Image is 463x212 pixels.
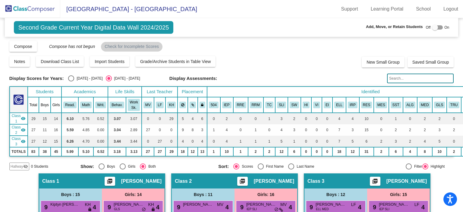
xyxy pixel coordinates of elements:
button: New Small Group [362,57,405,68]
a: Support [336,4,363,14]
mat-icon: visibility [21,116,26,121]
span: Download Class List [41,59,79,64]
button: RRM [250,102,262,108]
td: 27 [28,136,39,147]
span: 9 [371,204,376,210]
th: Medical Conditions [417,97,432,113]
span: do_not_disturb_alt [142,207,146,212]
span: Grade/Archive Students in Table View [140,59,211,64]
td: 5 [432,136,447,147]
td: 0 [322,113,332,124]
button: IRP [348,102,357,108]
td: 1 [207,147,220,156]
span: LF [351,201,356,208]
td: 0 [447,136,461,147]
td: 13 [198,147,207,156]
td: 0 [248,113,263,124]
td: 0.52 [93,147,108,156]
button: RES [361,102,372,108]
th: Kim Hepner [165,97,178,113]
span: GLS [114,207,120,211]
span: Display Scores for Years: [9,76,64,81]
td: 2 [417,124,432,136]
span: [PERSON_NAME] [386,178,427,184]
th: Individualized Reading Improvement Plan-IRIP (K-3 Only) [346,97,359,113]
button: GLS [434,102,445,108]
td: 29 [165,147,178,156]
span: 9 [106,204,111,210]
th: 504 Plan [207,97,220,113]
td: 2 [374,147,389,156]
th: Speech/Language Impairment [275,97,288,113]
th: Student Support Team Meeting [389,97,403,113]
td: 12 [346,147,359,156]
span: Show: [80,164,94,169]
th: Resource Room Math [248,97,263,113]
th: Resource Room ELA [233,97,248,113]
span: [PERSON_NAME] [246,201,276,207]
button: TRU [449,102,459,108]
td: 3.44 [108,136,126,147]
button: Print Students Details [237,177,248,186]
button: ALG [405,102,416,108]
td: 8 [417,147,432,156]
mat-icon: picture_as_pdf [239,178,246,187]
td: 3 [389,136,403,147]
td: 0 [374,124,389,136]
td: 0 [207,113,220,124]
div: [DATE] - [DATE] [112,76,140,81]
div: Boys : 11 [172,188,235,201]
th: Truancy/Attendance Concerns [447,97,461,113]
button: 504 [209,102,219,108]
td: Lori Fera - No Class Name [10,136,28,147]
th: Keep with students [188,97,198,113]
span: Display Assessments: [169,76,217,81]
td: 0 [301,124,312,136]
span: MV [280,201,287,208]
td: 1 [263,113,276,124]
td: 6.10 [61,113,78,124]
td: 0 [233,124,248,136]
td: 0 [188,136,198,147]
span: 4 [421,203,425,212]
span: Class 3 [12,136,21,147]
td: 1 [263,136,276,147]
span: [GEOGRAPHIC_DATA] - [GEOGRAPHIC_DATA] [60,4,197,14]
span: [PERSON_NAME] [254,178,294,184]
td: 14 [51,113,62,124]
td: 15 [51,136,62,147]
td: 0 [447,113,461,124]
td: 1 [389,113,403,124]
td: 2 [447,124,461,136]
div: Boys : 15 [39,188,102,201]
button: ELL [334,102,344,108]
button: Writ. [95,102,106,108]
td: 18 [178,147,188,156]
span: 4 [156,203,159,212]
td: TOTALS [10,147,28,156]
button: VI [313,102,320,108]
td: 3.07 [108,113,126,124]
td: Kim Hepner - No Class Name [10,113,28,124]
td: 3.18 [108,147,126,156]
div: First Name [264,164,284,169]
td: 0 [374,113,389,124]
td: 7 [332,124,346,136]
td: 3 [288,124,301,136]
th: Visually Impaired (2.0, if primary) [311,97,322,113]
td: 15 [39,113,51,124]
td: 8 [188,124,198,136]
td: 6 [288,147,301,156]
div: Girls [126,164,136,169]
span: Off [426,25,430,30]
button: LF [156,102,164,108]
td: 2 [389,124,403,136]
td: 0 [301,113,312,124]
td: 0 [207,136,220,147]
td: 29 [165,113,178,124]
td: 5 [178,113,188,124]
button: RRE [235,102,246,108]
span: Kiptyn [PERSON_NAME] [50,201,80,207]
span: [PERSON_NAME] Tuscany [114,201,144,207]
td: 1 [207,124,220,136]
